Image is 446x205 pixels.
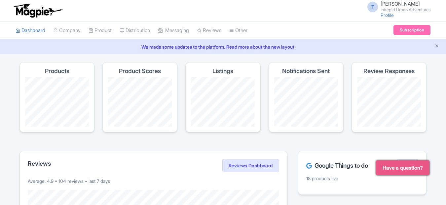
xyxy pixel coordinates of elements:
button: Close announcement [434,43,439,50]
a: Other [229,21,247,40]
a: We made some updates to the platform. Read more about the new layout [4,43,442,50]
span: T [367,2,378,12]
h2: Google Things to do [306,162,368,169]
a: Profile [381,12,394,18]
a: Dashboard [16,21,45,40]
h4: Listings [212,68,233,74]
a: Company [53,21,81,40]
small: Intrepid Urban Adventures [381,8,430,12]
button: Have a question? [376,160,429,175]
a: Reviews Dashboard [222,159,279,172]
p: 18 products live [306,175,418,182]
h4: Notifications Sent [282,68,330,74]
a: Messaging [158,21,189,40]
img: logo-ab69f6fb50320c5b225c76a69d11143b.png [12,3,63,18]
p: Average: 4.9 • 104 reviews • last 7 days [28,178,279,184]
a: Reviews [197,21,221,40]
a: Distribution [120,21,150,40]
a: Subscription [393,25,430,35]
a: T [PERSON_NAME] Intrepid Urban Adventures [363,1,430,12]
a: Hub [397,159,418,172]
h2: Reviews [28,160,51,167]
span: [PERSON_NAME] [381,1,420,7]
h4: Products [45,68,69,74]
span: Have a question? [383,164,423,172]
h4: Review Responses [363,68,415,74]
a: Product [89,21,112,40]
h4: Product Scores [119,68,161,74]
